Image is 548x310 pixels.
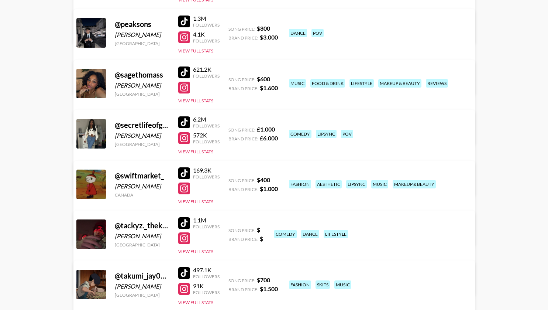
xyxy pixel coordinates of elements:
[193,274,220,279] div: Followers
[274,230,297,238] div: comedy
[115,292,169,298] div: [GEOGRAPHIC_DATA]
[193,116,220,123] div: 6.2M
[193,73,220,79] div: Followers
[260,185,278,192] strong: $ 1.000
[193,217,220,224] div: 1.1M
[193,174,220,180] div: Followers
[260,134,278,142] strong: £ 6.000
[193,167,220,174] div: 169.3K
[257,276,270,283] strong: $ 700
[115,142,169,147] div: [GEOGRAPHIC_DATA]
[289,130,311,138] div: comedy
[228,127,255,133] span: Song Price:
[193,38,220,44] div: Followers
[316,180,342,188] div: aesthetic
[371,180,388,188] div: music
[316,280,330,289] div: skits
[310,79,345,88] div: food & drink
[257,126,275,133] strong: £ 1.000
[178,300,213,305] button: View Full Stats
[115,82,169,89] div: [PERSON_NAME]
[193,132,220,139] div: 572K
[193,224,220,229] div: Followers
[115,70,169,79] div: @ sagethomass
[193,15,220,22] div: 1.3M
[228,86,258,91] span: Brand Price:
[228,228,255,233] span: Song Price:
[115,91,169,97] div: [GEOGRAPHIC_DATA]
[115,31,169,38] div: [PERSON_NAME]
[115,192,169,198] div: Canada
[115,283,169,290] div: [PERSON_NAME]
[260,34,278,41] strong: $ 3.000
[193,22,220,28] div: Followers
[193,266,220,274] div: 497.1K
[289,79,306,88] div: music
[257,25,270,32] strong: $ 800
[260,285,278,292] strong: $ 1.500
[257,226,260,233] strong: $
[115,120,169,130] div: @ secretlifeofgigii
[115,242,169,248] div: [GEOGRAPHIC_DATA]
[426,79,448,88] div: reviews
[324,230,348,238] div: lifestyle
[289,280,311,289] div: fashion
[378,79,421,88] div: makeup & beauty
[115,271,169,280] div: @ takumi_jay0228
[228,77,255,82] span: Song Price:
[115,221,169,230] div: @ tackyz._theklown
[349,79,374,88] div: lifestyle
[228,178,255,183] span: Song Price:
[316,130,337,138] div: lipsync
[228,187,258,192] span: Brand Price:
[289,29,307,37] div: dance
[115,41,169,46] div: [GEOGRAPHIC_DATA]
[193,31,220,38] div: 4.1K
[260,235,263,242] strong: $
[346,180,367,188] div: lipsync
[341,130,353,138] div: pov
[178,98,213,103] button: View Full Stats
[311,29,324,37] div: pov
[178,199,213,204] button: View Full Stats
[115,20,169,29] div: @ peaksons
[228,236,258,242] span: Brand Price:
[334,280,351,289] div: music
[257,176,270,183] strong: $ 400
[228,35,258,41] span: Brand Price:
[178,249,213,254] button: View Full Stats
[260,84,278,91] strong: $ 1.600
[115,171,169,180] div: @ swiftmarket_
[193,282,220,290] div: 91K
[178,149,213,154] button: View Full Stats
[115,132,169,139] div: [PERSON_NAME]
[193,139,220,144] div: Followers
[289,180,311,188] div: fashion
[257,75,270,82] strong: $ 600
[228,26,255,32] span: Song Price:
[193,290,220,295] div: Followers
[193,66,220,73] div: 621.2K
[228,287,258,292] span: Brand Price:
[301,230,319,238] div: dance
[193,123,220,129] div: Followers
[228,136,258,142] span: Brand Price:
[228,278,255,283] span: Song Price:
[115,183,169,190] div: [PERSON_NAME]
[178,48,213,54] button: View Full Stats
[115,232,169,240] div: [PERSON_NAME]
[393,180,436,188] div: makeup & beauty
